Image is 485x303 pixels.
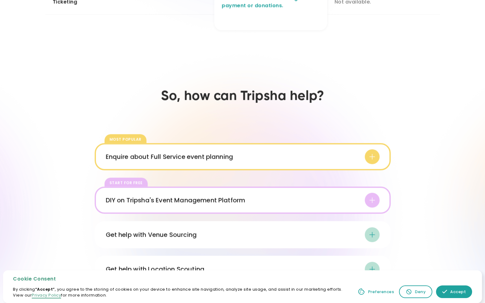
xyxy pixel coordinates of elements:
div: Cookie Consent [13,275,347,283]
div: Accept [450,289,466,295]
div: Deny [415,289,425,295]
div: DIY on Tripsha's Event Management Platform [106,193,380,207]
div: Enquire about Full Service event planning [106,152,233,161]
h2: So, how can Tripsha help? [161,88,324,104]
div: Get help with Location Scouting [106,262,380,276]
a: Preferences [356,285,396,298]
div: Start for free [109,180,143,186]
p: By clicking , you agree to the storing of cookies on your device to enhance site navigation, anal... [13,286,347,298]
div: Get help with Location Scouting [106,264,204,274]
a: Deny [399,285,432,298]
div: DIY on Tripsha's Event Management Platform [106,195,245,205]
div: Get help with Venue Sourcing [106,230,197,239]
div: most popular [109,137,142,142]
strong: “Accept” [35,287,55,292]
div: Enquire about Full Service event planning [106,149,380,164]
img: allow icon [442,289,447,294]
div: Get help with Venue Sourcing [106,227,380,242]
a: Privacy Policy [32,293,61,298]
div: Preferences [368,289,394,295]
a: Accept [436,285,472,298]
